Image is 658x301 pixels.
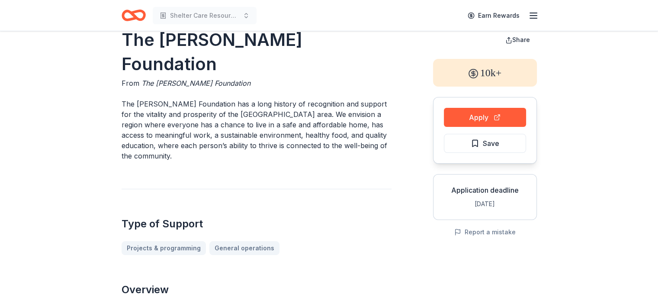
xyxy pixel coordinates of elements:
[122,241,206,255] a: Projects & programming
[141,79,250,87] span: The [PERSON_NAME] Foundation
[440,185,530,195] div: Application deadline
[122,217,392,231] h2: Type of Support
[153,7,257,24] button: Shelter Care Resources Food Pantry
[440,199,530,209] div: [DATE]
[498,31,537,49] button: Share
[122,5,146,26] a: Home
[122,78,392,88] div: From
[209,241,279,255] a: General operations
[462,8,525,23] a: Earn Rewards
[454,227,516,237] button: Report a mistake
[433,59,537,87] div: 10k+
[122,28,392,76] h1: The [PERSON_NAME] Foundation
[444,134,526,153] button: Save
[512,36,530,43] span: Share
[444,108,526,127] button: Apply
[170,10,239,21] span: Shelter Care Resources Food Pantry
[122,99,392,161] p: The [PERSON_NAME] Foundation has a long history of recognition and support for the vitality and p...
[122,283,392,297] h2: Overview
[483,138,499,149] span: Save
